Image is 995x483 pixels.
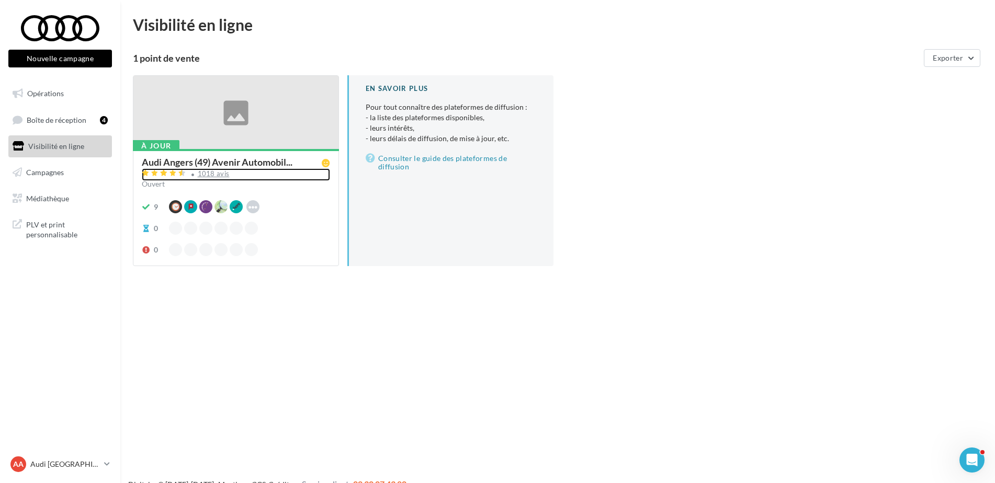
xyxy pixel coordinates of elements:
li: - leurs délais de diffusion, de mise à jour, etc. [366,133,537,144]
span: AA [13,459,24,469]
a: Visibilité en ligne [6,135,114,157]
span: Campagnes [26,168,64,177]
li: - la liste des plateformes disponibles, [366,112,537,123]
iframe: Intercom live chat [959,447,985,473]
p: Pour tout connaître des plateformes de diffusion : [366,102,537,144]
span: Opérations [27,89,64,98]
div: 4 [100,116,108,124]
a: PLV et print personnalisable [6,213,114,244]
span: Visibilité en ligne [28,142,84,151]
div: 1018 avis [198,170,230,177]
div: 0 [154,245,158,255]
div: 0 [154,223,158,234]
button: Exporter [924,49,980,67]
a: Boîte de réception4 [6,109,114,131]
a: AA Audi [GEOGRAPHIC_DATA] [8,454,112,474]
a: 1018 avis [142,168,330,181]
div: En savoir plus [366,84,537,94]
div: 9 [154,202,158,212]
div: À jour [133,140,179,152]
div: 1 point de vente [133,53,920,63]
span: Exporter [933,53,963,62]
button: Nouvelle campagne [8,50,112,67]
span: PLV et print personnalisable [26,217,108,240]
span: Médiathèque [26,193,69,202]
span: Audi Angers (49) Avenir Automobil... [142,157,292,167]
span: Boîte de réception [27,115,86,124]
a: Médiathèque [6,188,114,210]
p: Audi [GEOGRAPHIC_DATA] [30,459,100,469]
li: - leurs intérêts, [366,123,537,133]
a: Consulter le guide des plateformes de diffusion [366,152,537,173]
div: Visibilité en ligne [133,17,982,32]
a: Opérations [6,83,114,105]
a: Campagnes [6,162,114,183]
span: Ouvert [142,179,165,188]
